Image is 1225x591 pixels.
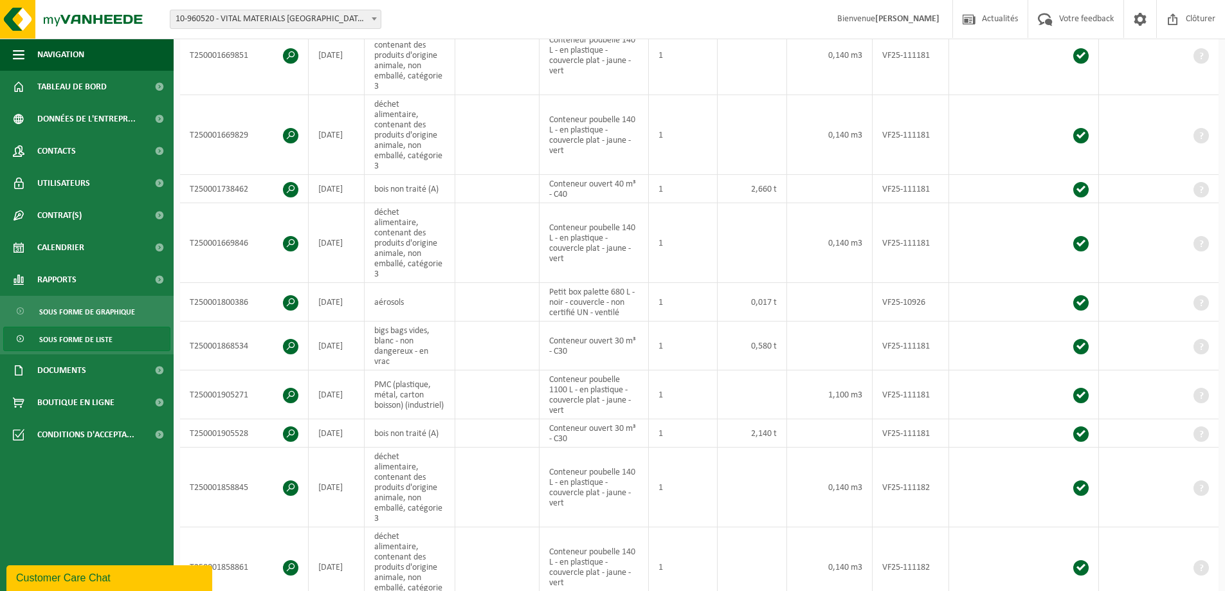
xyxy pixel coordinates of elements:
td: 1 [649,448,718,527]
span: Utilisateurs [37,167,90,199]
span: Documents [37,354,86,386]
span: 10-960520 - VITAL MATERIALS BELGIUM S.A. - TILLY [170,10,381,28]
td: VF25-111181 [873,15,949,95]
td: 0,140 m3 [787,448,873,527]
td: T250001905271 [180,370,309,419]
td: [DATE] [309,370,365,419]
td: Conteneur poubelle 140 L - en plastique - couvercle plat - jaune - vert [540,203,648,283]
td: [DATE] [309,448,365,527]
td: bigs bags vides, blanc - non dangereux - en vrac [365,322,455,370]
td: T250001905528 [180,419,309,448]
td: 0,580 t [718,322,787,370]
td: T250001868534 [180,322,309,370]
strong: [PERSON_NAME] [875,14,939,24]
td: déchet alimentaire, contenant des produits d'origine animale, non emballé, catégorie 3 [365,15,455,95]
td: 0,140 m3 [787,203,873,283]
td: Conteneur poubelle 1100 L - en plastique - couvercle plat - jaune - vert [540,370,648,419]
td: aérosols [365,283,455,322]
td: Petit box palette 680 L - noir - couvercle - non certifié UN - ventilé [540,283,648,322]
td: Conteneur poubelle 140 L - en plastique - couvercle plat - jaune - vert [540,95,648,175]
td: T250001669829 [180,95,309,175]
td: 0,140 m3 [787,15,873,95]
td: déchet alimentaire, contenant des produits d'origine animale, non emballé, catégorie 3 [365,448,455,527]
span: Contrat(s) [37,199,82,232]
td: [DATE] [309,15,365,95]
td: bois non traité (A) [365,419,455,448]
td: VF25-111181 [873,95,949,175]
a: Sous forme de liste [3,327,170,351]
td: 1 [649,175,718,203]
td: VF25-111181 [873,322,949,370]
td: [DATE] [309,203,365,283]
td: Conteneur ouvert 30 m³ - C30 [540,419,648,448]
td: VF25-111181 [873,203,949,283]
td: [DATE] [309,419,365,448]
td: VF25-111182 [873,448,949,527]
td: VF25-111181 [873,419,949,448]
td: 0,017 t [718,283,787,322]
td: 1 [649,283,718,322]
td: 2,140 t [718,419,787,448]
span: Tableau de bord [37,71,107,103]
td: 0,140 m3 [787,95,873,175]
span: Contacts [37,135,76,167]
td: [DATE] [309,283,365,322]
td: PMC (plastique, métal, carton boisson) (industriel) [365,370,455,419]
td: [DATE] [309,322,365,370]
td: Conteneur poubelle 140 L - en plastique - couvercle plat - jaune - vert [540,15,648,95]
td: bois non traité (A) [365,175,455,203]
span: Calendrier [37,232,84,264]
td: VF25-111181 [873,175,949,203]
td: 1 [649,419,718,448]
td: T250001858845 [180,448,309,527]
td: Conteneur ouvert 40 m³ - C40 [540,175,648,203]
span: Sous forme de graphique [39,300,135,324]
span: Conditions d'accepta... [37,419,134,451]
td: 1 [649,15,718,95]
span: 10-960520 - VITAL MATERIALS BELGIUM S.A. - TILLY [170,10,381,29]
td: VF25-111181 [873,370,949,419]
td: 1,100 m3 [787,370,873,419]
span: Navigation [37,39,84,71]
td: 2,660 t [718,175,787,203]
td: Conteneur ouvert 30 m³ - C30 [540,322,648,370]
td: VF25-10926 [873,283,949,322]
td: T250001669851 [180,15,309,95]
span: Données de l'entrepr... [37,103,136,135]
td: déchet alimentaire, contenant des produits d'origine animale, non emballé, catégorie 3 [365,203,455,283]
td: [DATE] [309,95,365,175]
td: T250001669846 [180,203,309,283]
td: T250001800386 [180,283,309,322]
a: Sous forme de graphique [3,299,170,323]
td: Conteneur poubelle 140 L - en plastique - couvercle plat - jaune - vert [540,448,648,527]
span: Boutique en ligne [37,386,114,419]
td: [DATE] [309,175,365,203]
iframe: chat widget [6,563,215,591]
td: 1 [649,95,718,175]
td: 1 [649,322,718,370]
td: T250001738462 [180,175,309,203]
span: Sous forme de liste [39,327,113,352]
td: déchet alimentaire, contenant des produits d'origine animale, non emballé, catégorie 3 [365,95,455,175]
td: 1 [649,370,718,419]
td: 1 [649,203,718,283]
span: Rapports [37,264,77,296]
